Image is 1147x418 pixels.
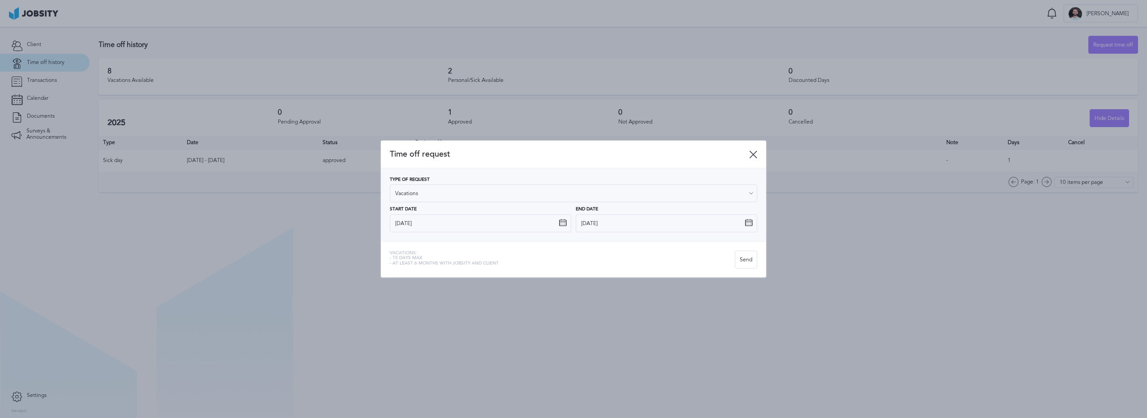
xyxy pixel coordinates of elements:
span: Time off request [390,149,749,159]
span: End Date [576,207,598,212]
span: Start Date [390,207,417,212]
button: Send [735,251,757,269]
div: Send [735,251,757,269]
span: - At least 6 months with jobsity and client [390,261,499,266]
span: Type of Request [390,177,430,183]
span: - 15 days max [390,256,499,261]
span: Vacations: [390,251,499,256]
